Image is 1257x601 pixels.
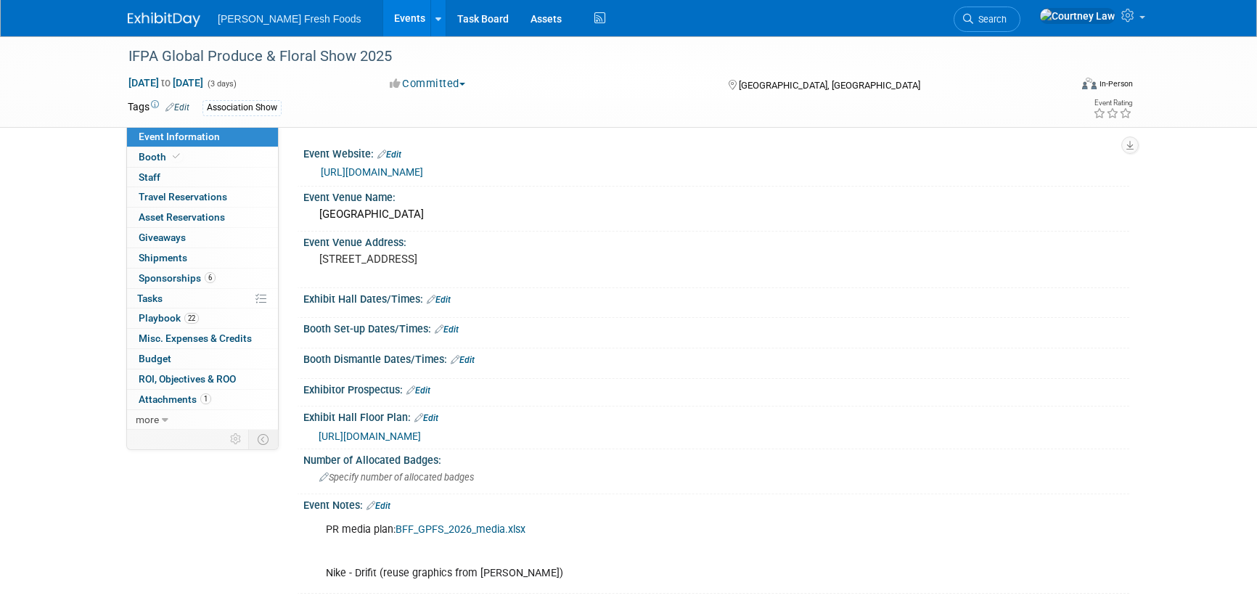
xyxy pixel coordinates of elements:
[139,171,160,183] span: Staff
[303,143,1129,162] div: Event Website:
[303,187,1129,205] div: Event Venue Name:
[139,393,211,405] span: Attachments
[139,332,252,344] span: Misc. Expenses & Credits
[1039,8,1115,24] img: Courtney Law
[200,393,211,404] span: 1
[451,355,475,365] a: Edit
[184,313,199,324] span: 22
[973,14,1007,25] span: Search
[173,152,180,160] i: Booth reservation complete
[127,308,278,328] a: Playbook22
[139,353,171,364] span: Budget
[139,373,236,385] span: ROI, Objectives & ROO
[377,150,401,160] a: Edit
[739,80,920,91] span: [GEOGRAPHIC_DATA], [GEOGRAPHIC_DATA]
[249,430,279,449] td: Toggle Event Tabs
[139,191,227,203] span: Travel Reservations
[139,312,199,324] span: Playbook
[303,318,1129,337] div: Booth Set-up Dates/Times:
[224,430,249,449] td: Personalize Event Tab Strip
[303,379,1129,398] div: Exhibitor Prospectus:
[127,410,278,430] a: more
[127,187,278,207] a: Travel Reservations
[205,272,216,283] span: 6
[983,75,1133,97] div: Event Format
[314,203,1118,226] div: [GEOGRAPHIC_DATA]
[127,228,278,248] a: Giveaways
[165,102,189,113] a: Edit
[139,232,186,243] span: Giveaways
[406,385,430,396] a: Edit
[123,44,1047,70] div: IFPA Global Produce & Floral Show 2025
[954,7,1020,32] a: Search
[127,248,278,268] a: Shipments
[127,369,278,389] a: ROI, Objectives & ROO
[303,232,1129,250] div: Event Venue Address:
[1099,78,1133,89] div: In-Person
[136,414,159,425] span: more
[367,501,390,511] a: Edit
[127,147,278,167] a: Booth
[139,272,216,284] span: Sponsorships
[303,494,1129,513] div: Event Notes:
[139,211,225,223] span: Asset Reservations
[396,523,525,536] a: BFF_GPFS_2026_media.xlsx
[127,168,278,187] a: Staff
[127,329,278,348] a: Misc. Expenses & Credits
[128,99,189,116] td: Tags
[202,100,282,115] div: Association Show
[127,349,278,369] a: Budget
[128,12,200,27] img: ExhibitDay
[303,288,1129,307] div: Exhibit Hall Dates/Times:
[1093,99,1132,107] div: Event Rating
[303,348,1129,367] div: Booth Dismantle Dates/Times:
[128,76,204,89] span: [DATE] [DATE]
[435,324,459,335] a: Edit
[139,252,187,263] span: Shipments
[139,131,220,142] span: Event Information
[414,413,438,423] a: Edit
[303,406,1129,425] div: Exhibit Hall Floor Plan:
[385,76,471,91] button: Committed
[127,289,278,308] a: Tasks
[218,13,361,25] span: [PERSON_NAME] Fresh Foods
[127,127,278,147] a: Event Information
[127,269,278,288] a: Sponsorships6
[206,79,237,89] span: (3 days)
[127,390,278,409] a: Attachments1
[159,77,173,89] span: to
[319,253,631,266] pre: [STREET_ADDRESS]
[321,166,423,178] a: [URL][DOMAIN_NAME]
[319,430,421,442] a: [URL][DOMAIN_NAME]
[319,472,474,483] span: Specify number of allocated badges
[303,449,1129,467] div: Number of Allocated Badges:
[139,151,183,163] span: Booth
[316,515,970,588] div: PR media plan: Nike - Drifit (reuse graphics from [PERSON_NAME])
[427,295,451,305] a: Edit
[137,293,163,304] span: Tasks
[127,208,278,227] a: Asset Reservations
[1082,78,1097,89] img: Format-Inperson.png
